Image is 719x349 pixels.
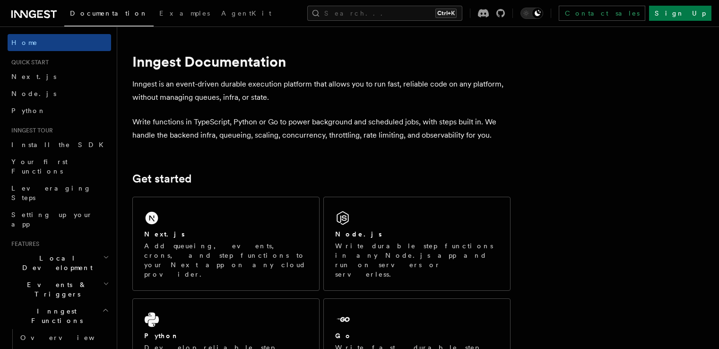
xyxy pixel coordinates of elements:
[8,153,111,180] a: Your first Functions
[8,276,111,303] button: Events & Triggers
[221,9,271,17] span: AgentKit
[11,184,91,201] span: Leveraging Steps
[11,90,56,97] span: Node.js
[132,197,320,291] a: Next.jsAdd queueing, events, crons, and step functions to your Next app on any cloud provider.
[144,229,185,239] h2: Next.js
[144,241,308,279] p: Add queueing, events, crons, and step functions to your Next app on any cloud provider.
[649,6,711,21] a: Sign Up
[8,136,111,153] a: Install the SDK
[17,329,111,346] a: Overview
[8,240,39,248] span: Features
[8,85,111,102] a: Node.js
[132,53,511,70] h1: Inngest Documentation
[8,68,111,85] a: Next.js
[8,303,111,329] button: Inngest Functions
[11,73,56,80] span: Next.js
[11,158,68,175] span: Your first Functions
[8,280,103,299] span: Events & Triggers
[11,141,109,148] span: Install the SDK
[8,306,102,325] span: Inngest Functions
[8,59,49,66] span: Quick start
[8,250,111,276] button: Local Development
[8,206,111,233] a: Setting up your app
[8,34,111,51] a: Home
[159,9,210,17] span: Examples
[132,78,511,104] p: Inngest is an event-driven durable execution platform that allows you to run fast, reliable code ...
[323,197,511,291] a: Node.jsWrite durable step functions in any Node.js app and run on servers or serverless.
[8,253,103,272] span: Local Development
[11,38,38,47] span: Home
[11,107,46,114] span: Python
[559,6,645,21] a: Contact sales
[335,331,352,340] h2: Go
[154,3,216,26] a: Examples
[8,180,111,206] a: Leveraging Steps
[335,229,382,239] h2: Node.js
[20,334,118,341] span: Overview
[11,211,93,228] span: Setting up your app
[70,9,148,17] span: Documentation
[132,172,191,185] a: Get started
[144,331,179,340] h2: Python
[307,6,462,21] button: Search...Ctrl+K
[8,127,53,134] span: Inngest tour
[435,9,457,18] kbd: Ctrl+K
[216,3,277,26] a: AgentKit
[64,3,154,26] a: Documentation
[520,8,543,19] button: Toggle dark mode
[8,102,111,119] a: Python
[335,241,499,279] p: Write durable step functions in any Node.js app and run on servers or serverless.
[132,115,511,142] p: Write functions in TypeScript, Python or Go to power background and scheduled jobs, with steps bu...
